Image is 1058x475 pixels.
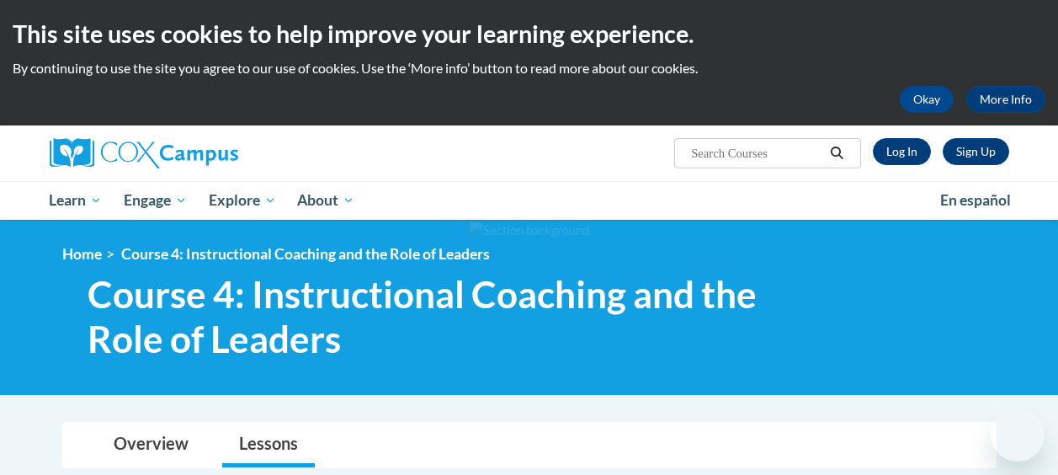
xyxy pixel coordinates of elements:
p: By continuing to use the site you agree to our use of cookies. Use the ‘More info’ button to read... [13,59,1045,77]
a: Overview [97,423,205,467]
span: Learn [49,190,102,211]
div: Main menu [37,181,1022,220]
span: Course 4: Instructional Coaching and the Role of Leaders [88,272,782,361]
span: Explore [209,190,276,211]
a: Learn [39,181,114,220]
a: Home [62,245,102,263]
a: Register [943,138,1009,165]
a: About [286,181,365,220]
input: Search Courses [689,143,824,163]
a: Cox Campus [50,138,353,168]
span: About [297,190,354,211]
img: Section background [470,221,589,240]
img: Cox Campus [50,138,238,168]
a: More Info [966,86,1045,113]
span: Engage [124,190,187,211]
span: En español [940,191,1011,209]
h2: This site uses cookies to help improve your learning experience. [13,17,1045,51]
a: Explore [198,181,287,220]
a: Lessons [222,423,315,467]
a: Engage [113,181,198,220]
span: Course 4: Instructional Coaching and the Role of Leaders [121,245,490,263]
a: En español [929,183,1022,218]
button: Search [824,143,849,163]
iframe: Button to launch messaging window [991,408,1045,462]
button: Okay [900,86,954,113]
a: Log In [873,138,931,165]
